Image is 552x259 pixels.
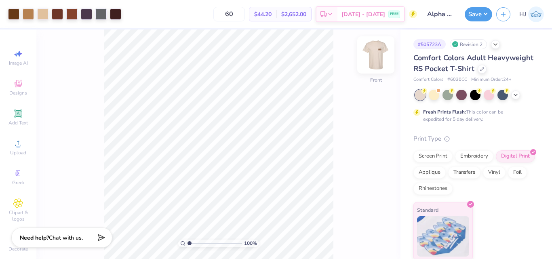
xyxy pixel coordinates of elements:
span: Clipart & logos [4,209,32,222]
div: Transfers [448,166,480,179]
strong: Need help? [20,234,49,242]
div: Revision 2 [450,39,487,49]
div: Rhinestones [413,183,453,195]
span: [DATE] - [DATE] [341,10,385,19]
span: $44.20 [254,10,272,19]
span: $2,652.00 [281,10,306,19]
span: Add Text [8,120,28,126]
div: # 505723A [413,39,446,49]
div: Foil [508,166,527,179]
div: This color can be expedited for 5 day delivery. [423,108,523,123]
span: Decorate [8,246,28,252]
input: Untitled Design [421,6,461,22]
span: # 6030CC [447,76,467,83]
div: Print Type [413,134,536,143]
span: Standard [417,206,438,214]
button: Save [465,7,492,21]
span: Chat with us. [49,234,83,242]
span: Designs [9,90,27,96]
div: Digital Print [496,150,535,162]
span: HJ [519,10,526,19]
span: 100 % [244,240,257,247]
span: Image AI [9,60,28,66]
div: Embroidery [455,150,493,162]
div: Screen Print [413,150,453,162]
input: – – [213,7,245,21]
a: HJ [519,6,544,22]
span: Comfort Colors Adult Heavyweight RS Pocket T-Shirt [413,53,533,74]
img: Front [360,39,392,71]
strong: Fresh Prints Flash: [423,109,466,115]
img: Standard [417,216,469,257]
div: Applique [413,166,446,179]
span: Comfort Colors [413,76,443,83]
span: Greek [12,179,25,186]
span: Upload [10,150,26,156]
div: Vinyl [483,166,506,179]
span: Minimum Order: 24 + [471,76,512,83]
img: Hughe Josh Cabanete [528,6,544,22]
div: Front [370,76,382,84]
span: FREE [390,11,398,17]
